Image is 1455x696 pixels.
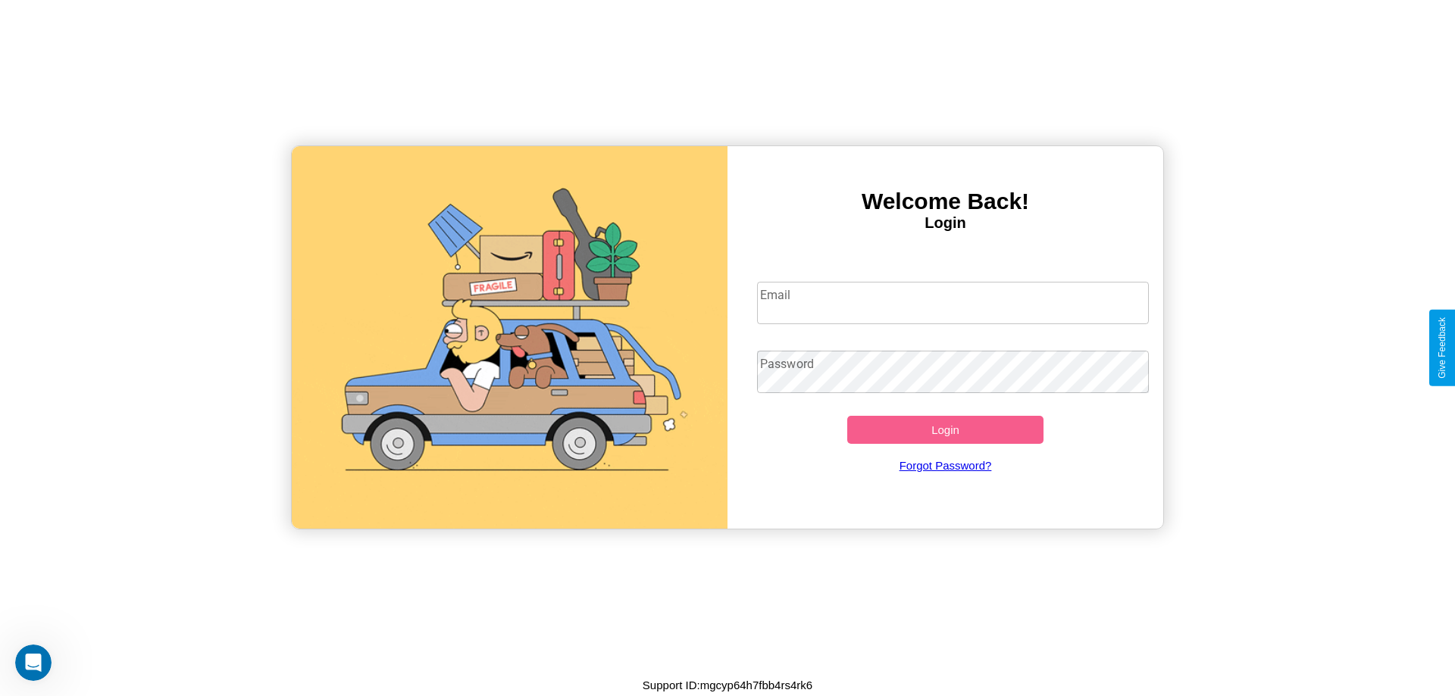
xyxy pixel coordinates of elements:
[727,214,1163,232] h4: Login
[643,675,812,695] p: Support ID: mgcyp64h7fbb4rs4rk6
[749,444,1142,487] a: Forgot Password?
[292,146,727,529] img: gif
[15,645,52,681] iframe: Intercom live chat
[727,189,1163,214] h3: Welcome Back!
[1437,317,1447,379] div: Give Feedback
[847,416,1044,444] button: Login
